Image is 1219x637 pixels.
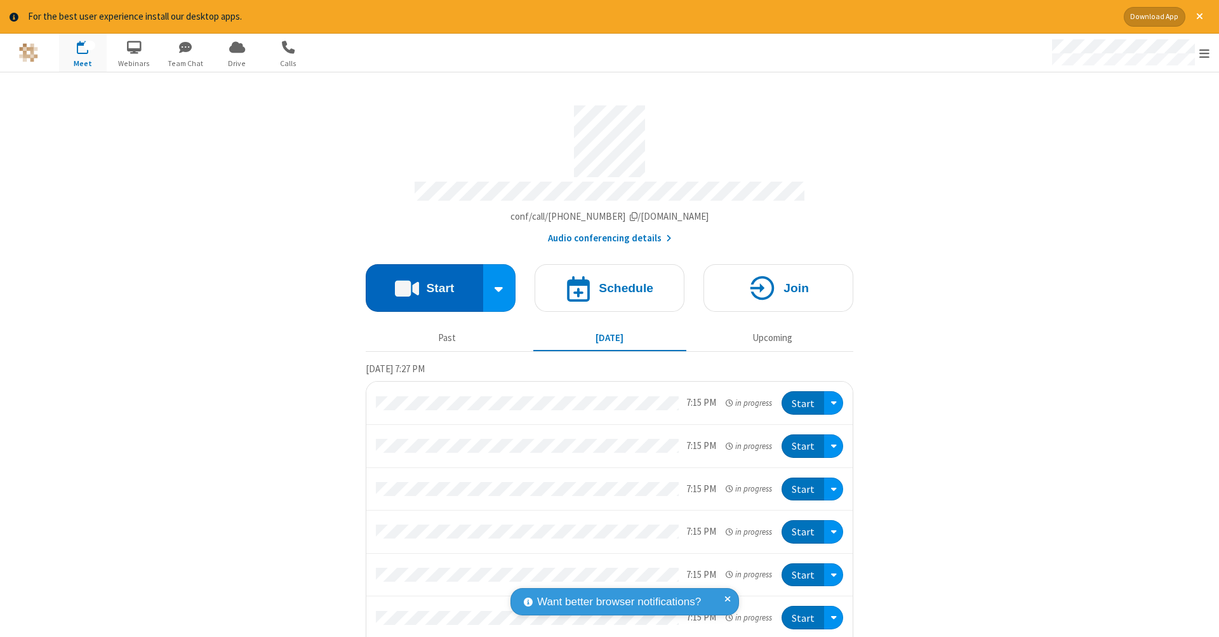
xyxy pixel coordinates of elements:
em: in progress [726,440,772,452]
em: in progress [726,483,772,495]
div: Open menu [824,434,843,458]
img: QA Selenium DO NOT DELETE OR CHANGE [19,43,38,62]
button: Start [782,563,824,587]
div: Open menu [824,606,843,629]
div: 7:15 PM [686,396,716,410]
button: Copy my meeting room linkCopy my meeting room link [510,210,709,224]
div: 7:15 PM [686,525,716,539]
span: Webinars [110,58,158,69]
em: in progress [726,397,772,409]
span: Copy my meeting room link [510,210,709,222]
div: 7:15 PM [686,439,716,453]
div: Open menu [824,391,843,415]
iframe: Chat [1187,604,1209,628]
button: Start [782,478,824,501]
div: 7:15 PM [686,568,716,582]
button: Close alert [1190,7,1209,27]
em: in progress [726,612,772,624]
span: Want better browser notifications? [537,594,701,610]
button: Audio conferencing details [548,231,672,246]
button: Past [371,326,524,351]
span: [DATE] 7:27 PM [366,363,425,375]
button: Schedule [535,264,684,312]
div: Open menu [824,478,843,501]
div: 12 [84,41,95,50]
section: Account details [366,96,853,245]
span: Drive [213,58,261,69]
div: For the best user experience install our desktop apps. [28,10,1114,24]
h4: Join [783,282,809,294]
span: Calls [265,58,312,69]
div: Start conference options [483,264,516,312]
div: Open menu [824,520,843,544]
button: Download App [1124,7,1185,27]
div: Open menu [824,563,843,587]
button: Start [782,520,824,544]
div: Open menu [1040,34,1219,72]
button: Logo [4,34,52,72]
span: Team Chat [162,58,210,69]
button: [DATE] [533,326,686,351]
button: Start [782,606,824,629]
h4: Schedule [599,282,653,294]
button: Start [782,391,824,415]
span: Meet [59,58,107,69]
button: Join [703,264,853,312]
em: in progress [726,526,772,538]
em: in progress [726,568,772,580]
div: 7:15 PM [686,482,716,497]
button: Start [782,434,824,458]
h4: Start [426,282,454,294]
button: Upcoming [696,326,849,351]
button: Start [366,264,483,312]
